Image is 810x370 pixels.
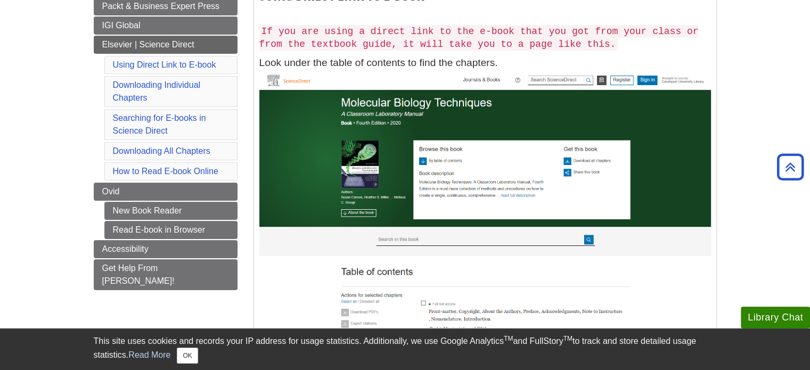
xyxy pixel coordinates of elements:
[94,36,238,54] a: Elsevier | Science Direct
[563,335,572,342] sup: TM
[102,40,194,49] span: Elsevier | Science Direct
[504,335,513,342] sup: TM
[113,146,210,155] a: Downloading All Chapters
[94,183,238,201] a: Ovid
[94,259,238,290] a: Get Help From [PERSON_NAME]!
[104,202,238,220] a: New Book Reader
[113,167,218,176] a: How to Read E-book Online
[128,350,170,359] a: Read More
[102,264,175,285] span: Get Help From [PERSON_NAME]!
[94,240,238,258] a: Accessibility
[259,25,699,51] code: If you are using a direct link to the e-book that you got from your class or from the textbook gu...
[113,60,216,69] a: Using Direct Link to E-book
[102,187,120,196] span: Ovid
[177,348,198,364] button: Close
[102,21,141,30] span: IGI Global
[104,221,238,239] a: Read E-book in Browser
[113,80,201,102] a: Downloading Individual Chapters
[113,113,206,135] a: Searching for E-books in Science Direct
[94,335,717,364] div: This site uses cookies and records your IP address for usage statistics. Additionally, we use Goo...
[102,244,149,253] span: Accessibility
[741,307,810,328] button: Library Chat
[102,2,220,11] span: Packt & Business Expert Press
[94,17,238,35] a: IGI Global
[773,160,807,174] a: Back to Top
